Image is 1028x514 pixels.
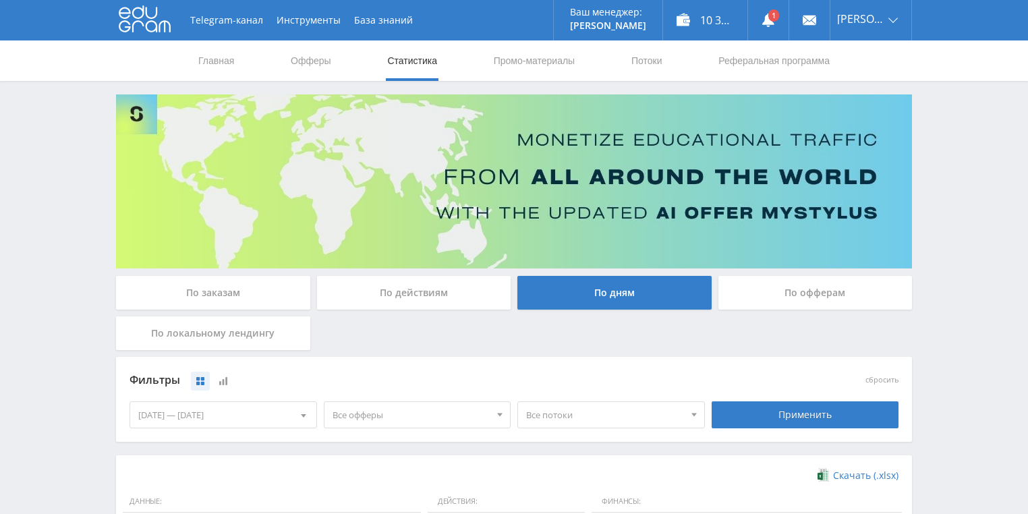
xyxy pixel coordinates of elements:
[517,276,712,310] div: По дням
[526,402,684,428] span: Все потоки
[130,402,316,428] div: [DATE] — [DATE]
[317,276,511,310] div: По действиям
[116,316,310,350] div: По локальному лендингу
[833,470,898,481] span: Скачать (.xlsx)
[712,401,899,428] div: Применить
[630,40,664,81] a: Потоки
[570,20,646,31] p: [PERSON_NAME]
[123,490,421,513] span: Данные:
[197,40,235,81] a: Главная
[717,40,831,81] a: Реферальная программа
[592,490,902,513] span: Финансы:
[428,490,585,513] span: Действия:
[492,40,576,81] a: Промо-материалы
[289,40,333,81] a: Офферы
[818,468,829,482] img: xlsx
[116,94,912,268] img: Banner
[865,376,898,384] button: сбросить
[386,40,438,81] a: Статистика
[837,13,884,24] span: [PERSON_NAME]
[818,469,898,482] a: Скачать (.xlsx)
[333,402,490,428] span: Все офферы
[718,276,913,310] div: По офферам
[116,276,310,310] div: По заказам
[130,370,705,391] div: Фильтры
[570,7,646,18] p: Ваш менеджер:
